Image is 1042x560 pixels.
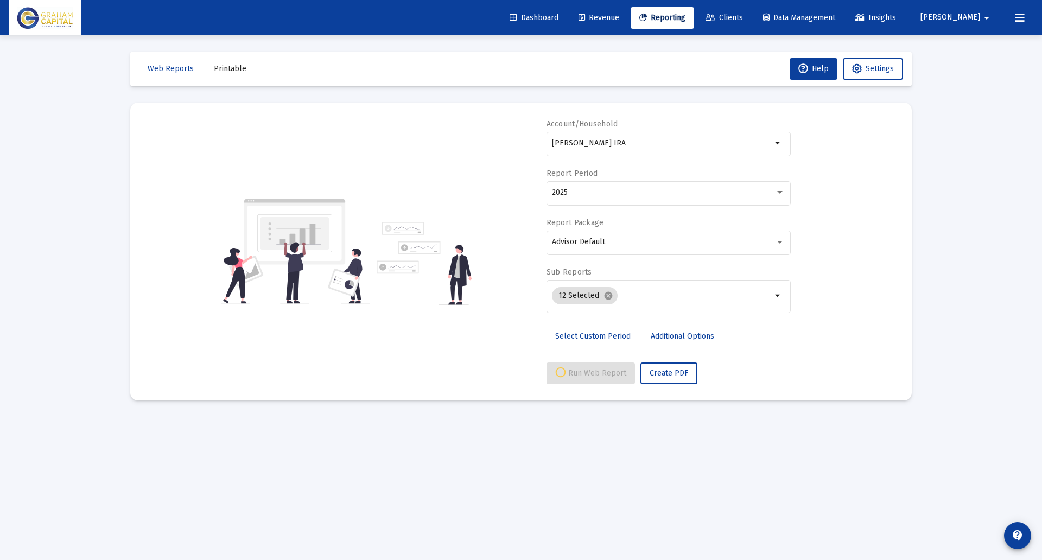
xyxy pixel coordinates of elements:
[920,13,980,22] span: [PERSON_NAME]
[547,268,592,277] label: Sub Reports
[907,7,1006,28] button: [PERSON_NAME]
[640,362,697,384] button: Create PDF
[855,13,896,22] span: Insights
[866,64,894,73] span: Settings
[214,64,246,73] span: Printable
[552,139,772,148] input: Search or select an account or household
[763,13,835,22] span: Data Management
[547,169,598,178] label: Report Period
[570,7,628,29] a: Revenue
[706,13,743,22] span: Clients
[603,291,613,301] mat-icon: cancel
[798,64,829,73] span: Help
[510,13,558,22] span: Dashboard
[547,119,618,129] label: Account/Household
[547,218,604,227] label: Report Package
[552,285,772,307] mat-chip-list: Selection
[555,368,626,378] span: Run Web Report
[552,287,618,304] mat-chip: 12 Selected
[1011,529,1024,542] mat-icon: contact_support
[552,188,568,197] span: 2025
[552,237,605,246] span: Advisor Default
[843,58,903,80] button: Settings
[847,7,905,29] a: Insights
[205,58,255,80] button: Printable
[651,332,714,341] span: Additional Options
[650,368,688,378] span: Create PDF
[790,58,837,80] button: Help
[772,137,785,150] mat-icon: arrow_drop_down
[17,7,73,29] img: Dashboard
[754,7,844,29] a: Data Management
[221,198,370,305] img: reporting
[547,362,635,384] button: Run Web Report
[579,13,619,22] span: Revenue
[772,289,785,302] mat-icon: arrow_drop_down
[631,7,694,29] a: Reporting
[697,7,752,29] a: Clients
[377,222,472,305] img: reporting-alt
[980,7,993,29] mat-icon: arrow_drop_down
[139,58,202,80] button: Web Reports
[555,332,631,341] span: Select Custom Period
[148,64,194,73] span: Web Reports
[639,13,685,22] span: Reporting
[501,7,567,29] a: Dashboard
